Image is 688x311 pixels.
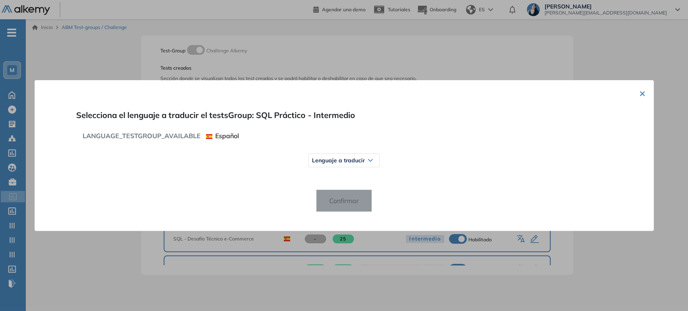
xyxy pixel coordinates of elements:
span: Lenguaje a traducir [312,157,365,164]
button: × [639,88,646,98]
span: Confirmar [323,194,365,207]
span: LANGUAGE_TESTGROUP_AVAILABLE [83,132,239,140]
button: Confirmar [316,190,372,211]
img: ESP [206,134,212,139]
span: Selecciona el lenguaje a traducir el testsGroup: SQL Práctico - Intermedio [73,100,634,131]
span: Español [206,132,239,140]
